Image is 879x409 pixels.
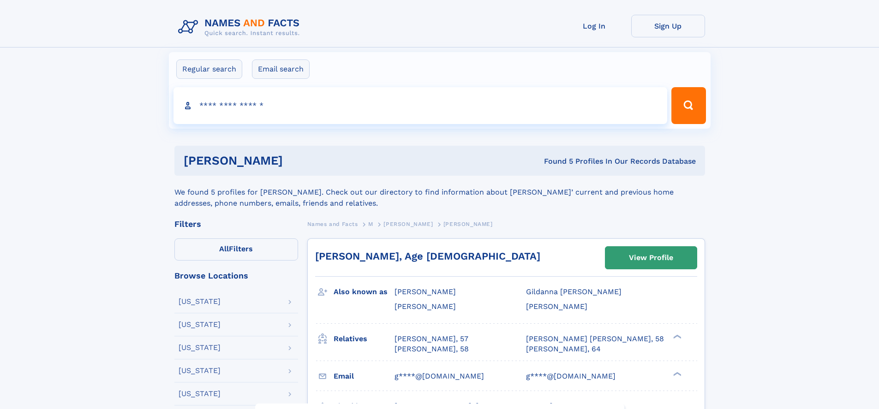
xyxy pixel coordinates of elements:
[174,15,307,40] img: Logo Names and Facts
[307,218,358,230] a: Names and Facts
[179,321,221,328] div: [US_STATE]
[368,218,373,230] a: M
[334,331,395,347] h3: Relatives
[334,284,395,300] h3: Also known as
[174,238,298,261] label: Filters
[631,15,705,37] a: Sign Up
[443,221,493,227] span: [PERSON_NAME]
[176,59,242,79] label: Regular search
[219,244,229,253] span: All
[252,59,310,79] label: Email search
[315,250,540,262] a: [PERSON_NAME], Age [DEMOGRAPHIC_DATA]
[383,218,433,230] a: [PERSON_NAME]
[174,272,298,280] div: Browse Locations
[184,155,413,166] h1: [PERSON_NAME]
[526,302,587,311] span: [PERSON_NAME]
[557,15,631,37] a: Log In
[526,334,664,344] a: [PERSON_NAME] [PERSON_NAME], 58
[179,298,221,305] div: [US_STATE]
[526,287,622,296] span: Gildanna [PERSON_NAME]
[395,344,469,354] a: [PERSON_NAME], 58
[179,367,221,374] div: [US_STATE]
[395,334,468,344] a: [PERSON_NAME], 57
[671,87,706,124] button: Search Button
[173,87,668,124] input: search input
[383,221,433,227] span: [PERSON_NAME]
[526,344,601,354] a: [PERSON_NAME], 64
[629,247,673,268] div: View Profile
[174,220,298,228] div: Filters
[395,302,456,311] span: [PERSON_NAME]
[179,390,221,397] div: [US_STATE]
[368,221,373,227] span: M
[671,333,682,339] div: ❯
[605,247,697,269] a: View Profile
[334,368,395,384] h3: Email
[413,156,696,166] div: Found 5 Profiles In Our Records Database
[174,176,705,209] div: We found 5 profiles for [PERSON_NAME]. Check out our directory to find information about [PERSON_...
[179,344,221,351] div: [US_STATE]
[395,287,456,296] span: [PERSON_NAME]
[671,371,682,377] div: ❯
